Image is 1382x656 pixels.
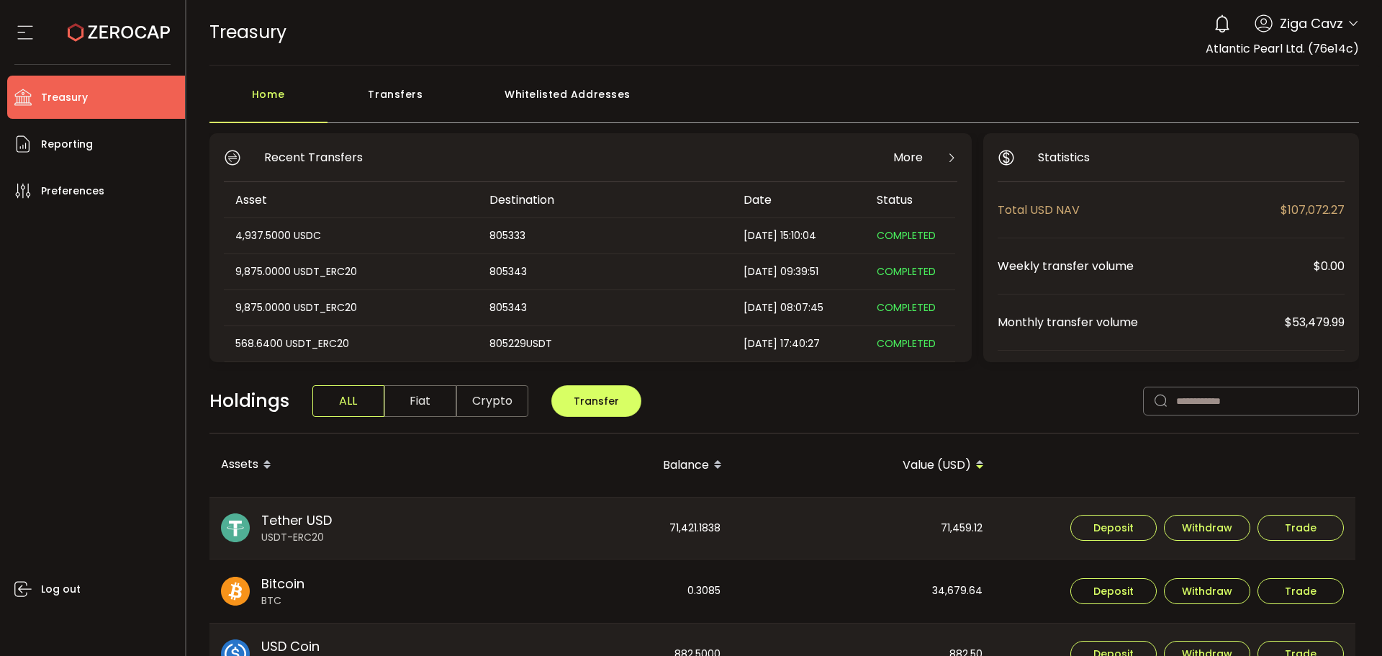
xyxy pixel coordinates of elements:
button: Withdraw [1164,515,1250,541]
div: Transfers [328,80,464,123]
span: BTC [261,593,304,608]
div: Destination [478,192,732,208]
span: Weekly transfer volume [998,257,1314,275]
span: Total USD NAV [998,201,1281,219]
button: Transfer [551,385,641,417]
span: Tether USD [261,511,332,530]
button: Trade [1257,515,1344,541]
div: 0.3085 [471,560,732,623]
div: 4,937.5000 USDC [224,228,477,244]
span: Recent Transfers [264,148,363,166]
img: btc_portfolio.svg [221,577,250,606]
span: COMPLETED [877,300,936,315]
span: Log out [41,579,81,600]
span: ALL [312,385,384,417]
span: Preferences [41,181,104,202]
span: Trade [1285,523,1316,533]
div: 71,459.12 [733,498,994,560]
button: Withdraw [1164,578,1250,604]
div: 568.6400 USDT_ERC20 [224,336,477,352]
div: Asset [224,192,478,208]
div: Date [732,192,865,208]
span: Atlantic Pearl Ltd. (76e14c) [1206,40,1359,57]
button: Deposit [1070,515,1157,541]
span: Bitcoin [261,574,304,593]
div: 9,875.0000 USDT_ERC20 [224,264,477,280]
div: [DATE] 15:10:04 [732,228,865,244]
div: [DATE] 08:07:45 [732,300,865,316]
span: $53,479.99 [1285,313,1345,331]
button: Deposit [1070,578,1157,604]
div: 71,421.1838 [471,498,732,560]
span: More [893,148,923,166]
div: Home [209,80,328,123]
span: Holdings [209,387,289,415]
div: Balance [471,453,733,477]
button: Trade [1257,578,1344,604]
span: Reporting [41,134,93,155]
iframe: Chat Widget [1310,587,1382,656]
div: [DATE] 09:39:51 [732,264,865,280]
div: Value (USD) [733,453,995,477]
span: Deposit [1093,586,1134,596]
div: 9,875.0000 USDT_ERC20 [224,300,477,316]
div: 805343 [478,300,731,316]
span: Treasury [41,87,88,108]
div: Whitelisted Addresses [464,80,672,123]
div: [DATE] 17:40:27 [732,336,865,352]
span: Crypto [456,385,528,417]
div: 805333 [478,228,731,244]
span: $107,072.27 [1281,201,1345,219]
span: Monthly transfer volume [998,313,1285,331]
div: 805229USDT [478,336,731,352]
span: Treasury [209,19,286,45]
span: $0.00 [1314,257,1345,275]
span: Trade [1285,586,1316,596]
span: COMPLETED [877,264,936,279]
span: Statistics [1038,148,1090,166]
div: 805343 [478,264,731,280]
span: COMPLETED [877,336,936,351]
span: USDT-ERC20 [261,530,332,545]
span: Withdraw [1182,523,1232,533]
div: Assets [209,453,471,477]
span: Fiat [384,385,456,417]
span: Withdraw [1182,586,1232,596]
img: usdt_portfolio.svg [221,513,250,542]
span: USD Coin [261,637,320,656]
span: Transfer [574,394,619,408]
div: 34,679.64 [733,560,994,623]
span: COMPLETED [877,228,936,243]
div: Status [865,192,955,208]
span: Deposit [1093,523,1134,533]
span: Ziga Cavz [1280,14,1343,33]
